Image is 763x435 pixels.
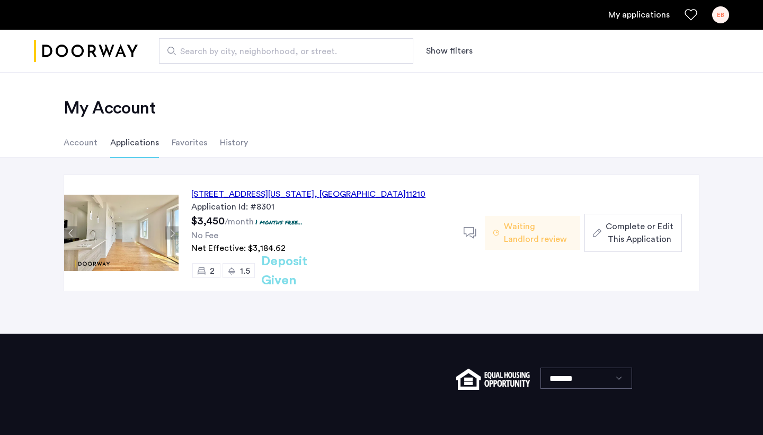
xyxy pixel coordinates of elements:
[584,214,682,252] button: button
[64,128,97,158] li: Account
[159,38,413,64] input: Apartment Search
[261,252,345,290] h2: Deposit Given
[180,45,384,58] span: Search by city, neighborhood, or street.
[210,267,215,275] span: 2
[34,31,138,71] a: Cazamio logo
[191,216,225,227] span: $3,450
[220,128,248,158] li: History
[34,31,138,71] img: logo
[64,195,179,271] img: Apartment photo
[712,6,729,23] div: EB
[685,8,697,21] a: Favorites
[608,8,670,21] a: My application
[191,188,425,201] div: [STREET_ADDRESS][US_STATE] 11210
[240,267,250,275] span: 1.5
[110,128,159,158] li: Applications
[64,98,699,119] h2: My Account
[225,217,254,226] sub: /month
[456,369,530,390] img: equal-housing.png
[191,201,451,213] div: Application Id: #8301
[426,45,473,57] button: Show or hide filters
[165,227,179,240] button: Next apartment
[255,217,303,227] p: 1 months free...
[172,128,207,158] li: Favorites
[191,231,218,240] span: No Fee
[64,227,77,240] button: Previous apartment
[606,220,673,246] span: Complete or Edit This Application
[504,220,572,246] span: Waiting Landlord review
[540,368,632,389] select: Language select
[191,244,286,253] span: Net Effective: $3,184.62
[314,190,406,198] span: , [GEOGRAPHIC_DATA]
